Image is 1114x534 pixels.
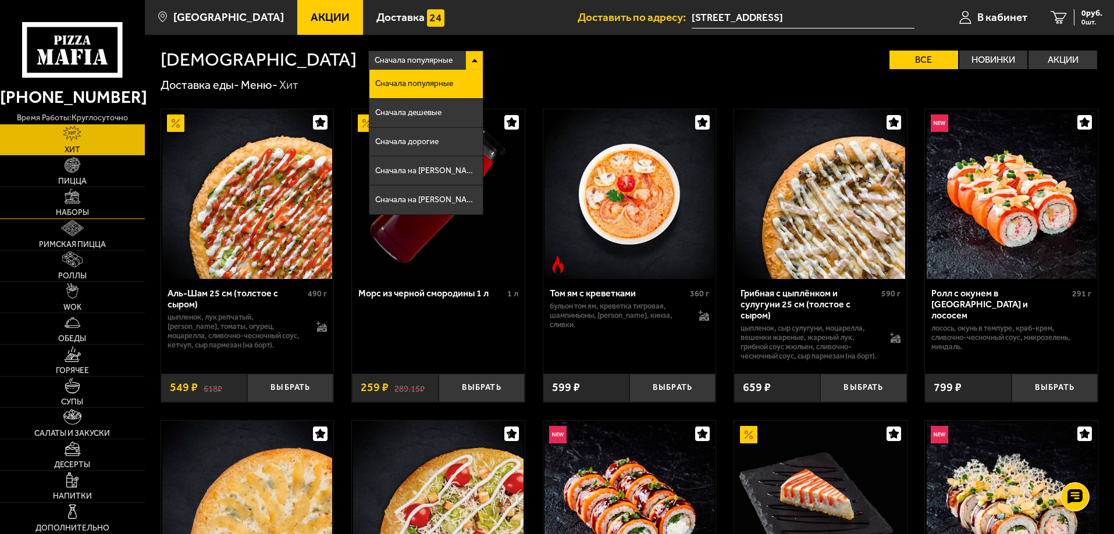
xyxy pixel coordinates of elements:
[931,324,1091,352] p: лосось, окунь в темпуре, краб-крем, сливочно-чесночный соус, микрозелень, миндаль.
[311,12,350,23] span: Акции
[550,288,688,299] div: Том ям с креветками
[34,429,110,438] span: Салаты и закуски
[550,302,688,329] p: бульон том ям, креветка тигровая, шампиньоны, [PERSON_NAME], кинза, сливки.
[375,80,453,88] span: Сначала популярные
[820,374,906,402] button: Выбрать
[1072,289,1091,299] span: 291 г
[507,289,518,299] span: 1 л
[552,382,580,393] span: 599 ₽
[61,398,83,406] span: Супы
[543,109,716,279] a: Острое блюдоТом ям с креветками
[439,374,525,402] button: Выбрать
[58,177,87,185] span: Пицца
[39,241,106,249] span: Римская пицца
[161,51,357,69] h1: [DEMOGRAPHIC_DATA]
[735,109,905,279] img: Грибная с цыплёнком и сулугуни 25 см (толстое с сыром)
[65,146,80,154] span: Хит
[741,288,878,321] div: Грибная с цыплёнком и сулугуни 25 см (толстое с сыром)
[889,51,958,69] label: Все
[170,382,198,393] span: 549 ₽
[161,78,239,92] a: Доставка еды-
[934,382,962,393] span: 799 ₽
[375,49,453,71] span: Сначала популярные
[692,7,914,28] input: Ваш адрес доставки
[375,167,478,175] span: Сначала на [PERSON_NAME]
[54,461,90,469] span: Десерты
[375,138,439,146] span: Сначала дорогие
[162,109,332,279] img: Аль-Шам 25 см (толстое с сыром)
[358,114,375,132] img: Акционный
[375,196,478,204] span: Сначала на [PERSON_NAME]
[308,289,327,299] span: 490 г
[427,9,444,27] img: 15daf4d41897b9f0e9f617042186c801.svg
[931,114,948,132] img: Новинка
[743,382,771,393] span: 659 ₽
[959,51,1028,69] label: Новинки
[692,7,914,28] span: Коломяжский проспект, 10АХ
[578,12,692,23] span: Доставить по адресу:
[167,114,184,132] img: Акционный
[881,289,901,299] span: 590 г
[375,109,442,117] span: Сначала дешевые
[204,382,222,393] s: 618 ₽
[361,382,389,393] span: 259 ₽
[173,12,284,23] span: [GEOGRAPHIC_DATA]
[931,426,948,443] img: Новинка
[53,492,92,500] span: Напитки
[168,288,305,310] div: Аль-Шам 25 см (толстое с сыром)
[1081,19,1102,26] span: 0 шт.
[931,288,1069,321] div: Ролл с окунем в [GEOGRAPHIC_DATA] и лососем
[358,288,504,299] div: Морс из черной смородины 1 л
[740,426,757,443] img: Акционный
[247,374,333,402] button: Выбрать
[977,12,1027,23] span: В кабинет
[549,256,567,273] img: Острое блюдо
[1012,374,1098,402] button: Выбрать
[63,303,81,311] span: WOK
[1081,9,1102,17] span: 0 руб.
[241,78,277,92] a: Меню-
[56,367,89,375] span: Горячее
[35,524,109,532] span: Дополнительно
[394,382,425,393] s: 289.15 ₽
[58,335,86,343] span: Обеды
[544,109,714,279] img: Том ям с креветками
[161,109,334,279] a: АкционныйАль-Шам 25 см (толстое с сыром)
[690,289,709,299] span: 360 г
[741,324,878,361] p: цыпленок, сыр сулугуни, моцарелла, вешенки жареные, жареный лук, грибной соус Жюльен, сливочно-че...
[376,12,425,23] span: Доставка
[629,374,716,402] button: Выбрать
[352,109,525,279] a: АкционныйМорс из черной смородины 1 л
[549,426,567,443] img: Новинка
[1028,51,1097,69] label: Акции
[279,78,298,93] div: Хит
[58,272,87,280] span: Роллы
[734,109,907,279] a: Грибная с цыплёнком и сулугуни 25 см (толстое с сыром)
[353,109,523,279] img: Морс из черной смородины 1 л
[925,109,1098,279] a: НовинкаРолл с окунем в темпуре и лососем
[168,313,305,350] p: цыпленок, лук репчатый, [PERSON_NAME], томаты, огурец, моцарелла, сливочно-чесночный соус, кетчуп...
[927,109,1097,279] img: Ролл с окунем в темпуре и лососем
[56,209,89,217] span: Наборы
